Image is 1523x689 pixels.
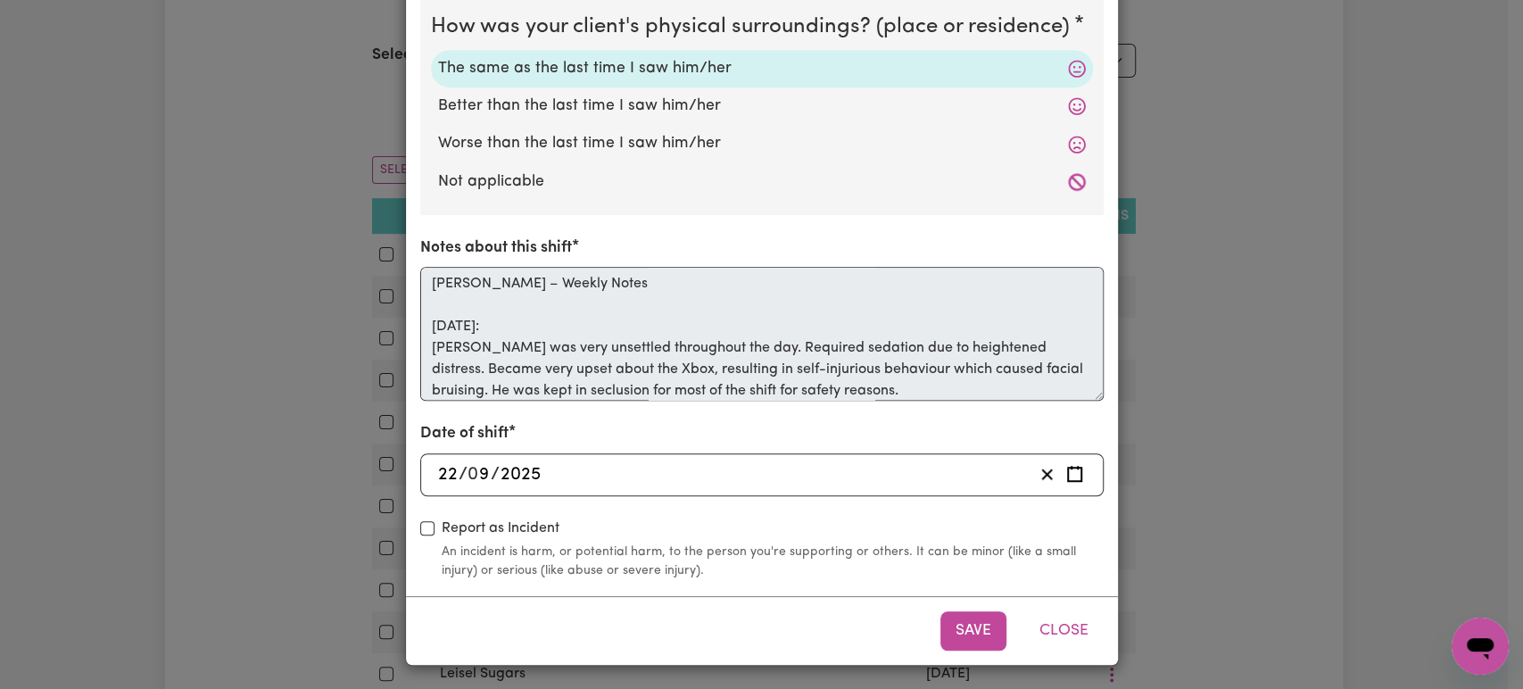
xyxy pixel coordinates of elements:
span: / [459,465,468,485]
textarea: [PERSON_NAME] – Weekly Notes [DATE]: [PERSON_NAME] was very unsettled throughout the day. Require... [420,267,1104,401]
label: Better than the last time I saw him/her [438,95,1086,118]
label: Notes about this shift [420,237,572,260]
input: ---- [500,461,542,488]
label: The same as the last time I saw him/her [438,57,1086,80]
button: Close [1024,611,1104,651]
input: -- [468,461,491,488]
label: Not applicable [438,170,1086,194]
label: Date of shift [420,422,509,445]
input: -- [437,461,459,488]
button: Enter the date of shift [1061,461,1088,488]
label: Worse than the last time I saw him/her [438,132,1086,155]
span: / [491,465,500,485]
button: Save [940,611,1006,651]
small: An incident is harm, or potential harm, to the person you're supporting or others. It can be mino... [442,543,1104,580]
span: 0 [468,466,478,484]
legend: How was your client's physical surroundings? (place or residence) [431,11,1077,43]
button: Clear date of shift [1033,461,1061,488]
label: Report as Incident [442,518,559,539]
iframe: Button to launch messaging window [1452,618,1509,675]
